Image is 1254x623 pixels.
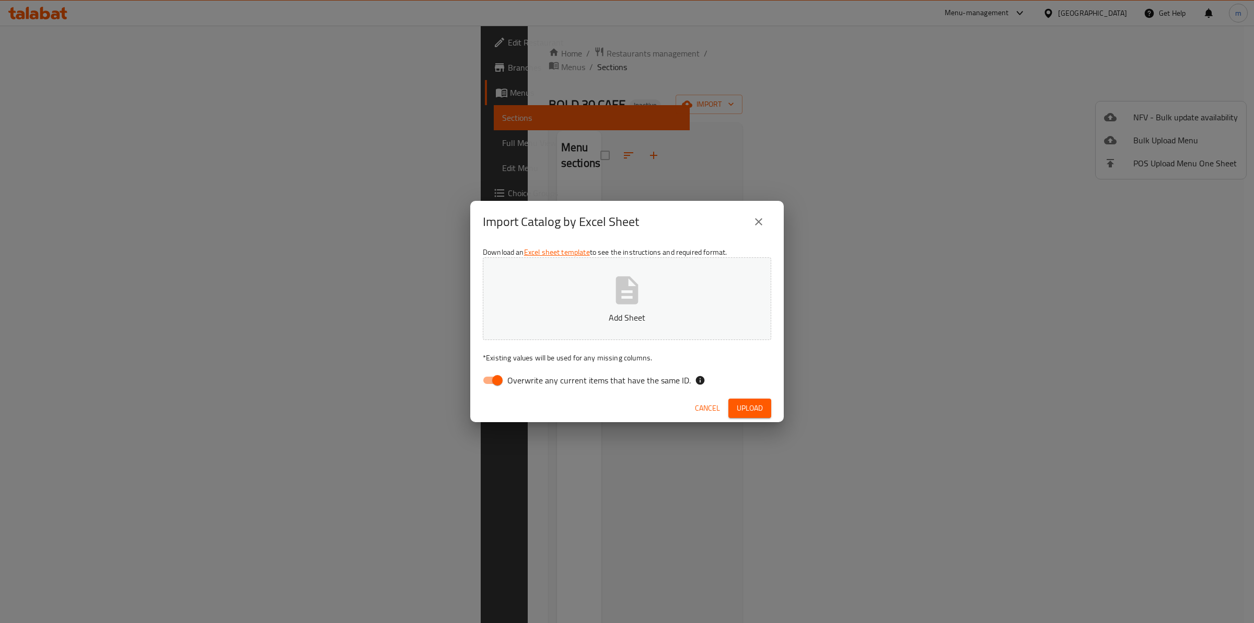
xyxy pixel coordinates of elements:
button: close [746,209,771,234]
svg: If the overwrite option isn't selected, then the items that match an existing ID will be ignored ... [695,375,705,386]
p: Add Sheet [499,311,755,324]
p: Existing values will be used for any missing columns. [483,353,771,363]
button: Upload [728,399,771,418]
a: Excel sheet template [524,245,590,259]
span: Overwrite any current items that have the same ID. [507,374,691,387]
div: Download an to see the instructions and required format. [470,243,784,394]
h2: Import Catalog by Excel Sheet [483,213,639,230]
span: Cancel [695,402,720,415]
button: Add Sheet [483,257,771,340]
button: Cancel [691,399,724,418]
span: Upload [737,402,763,415]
